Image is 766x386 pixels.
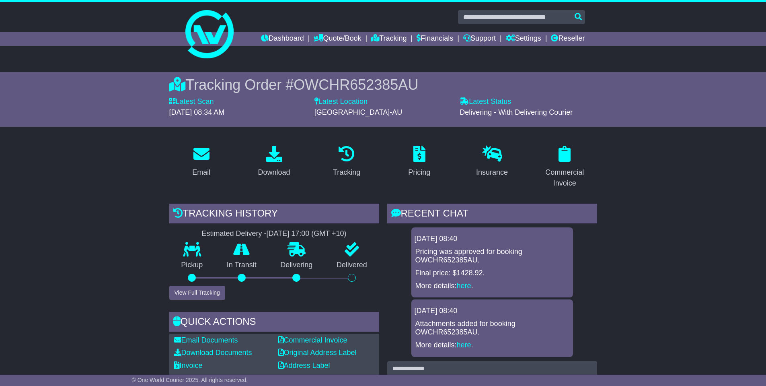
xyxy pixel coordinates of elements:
a: here [457,341,471,349]
span: [DATE] 08:34 AM [169,108,225,116]
a: Email [187,143,216,181]
p: In Transit [215,261,269,270]
p: Delivering [269,261,325,270]
span: © One World Courier 2025. All rights reserved. [132,377,248,383]
a: Email Documents [174,336,238,344]
div: Email [192,167,210,178]
p: Attachments added for booking OWCHR652385AU. [415,320,569,337]
p: Pickup [169,261,215,270]
div: Quick Actions [169,312,379,334]
label: Latest Status [460,97,511,106]
a: here [457,282,471,290]
a: Financials [417,32,453,46]
div: Tracking Order # [169,76,597,93]
div: [DATE] 08:40 [415,235,570,244]
p: Pricing was approved for booking OWCHR652385AU. [415,248,569,265]
span: [GEOGRAPHIC_DATA]-AU [314,108,402,116]
a: Tracking [371,32,407,46]
div: [DATE] 08:40 [415,307,570,316]
div: Commercial Invoice [538,167,592,189]
a: Download Documents [174,349,252,357]
div: Tracking [333,167,360,178]
a: Pricing [403,143,435,181]
span: OWCHR652385AU [294,76,418,93]
label: Latest Location [314,97,368,106]
div: Insurance [476,167,508,178]
a: Reseller [551,32,585,46]
a: Invoice [174,361,203,369]
a: Dashboard [261,32,304,46]
div: [DATE] 17:00 (GMT +10) [267,229,347,238]
a: Tracking [328,143,366,181]
p: More details: . [415,341,569,350]
a: Support [463,32,496,46]
div: Tracking history [169,204,379,225]
a: Address Label [278,361,330,369]
div: Download [258,167,290,178]
button: View Full Tracking [169,286,225,300]
div: RECENT CHAT [387,204,597,225]
span: Delivering - With Delivering Courier [460,108,573,116]
p: Final price: $1428.92. [415,269,569,278]
p: Delivered [324,261,379,270]
a: Download [253,143,295,181]
a: Settings [506,32,541,46]
div: Estimated Delivery - [169,229,379,238]
a: Commercial Invoice [278,336,347,344]
a: Original Address Label [278,349,357,357]
p: More details: . [415,282,569,291]
div: Pricing [408,167,430,178]
a: Insurance [471,143,513,181]
label: Latest Scan [169,97,214,106]
a: Commercial Invoice [532,143,597,192]
a: Quote/Book [314,32,361,46]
